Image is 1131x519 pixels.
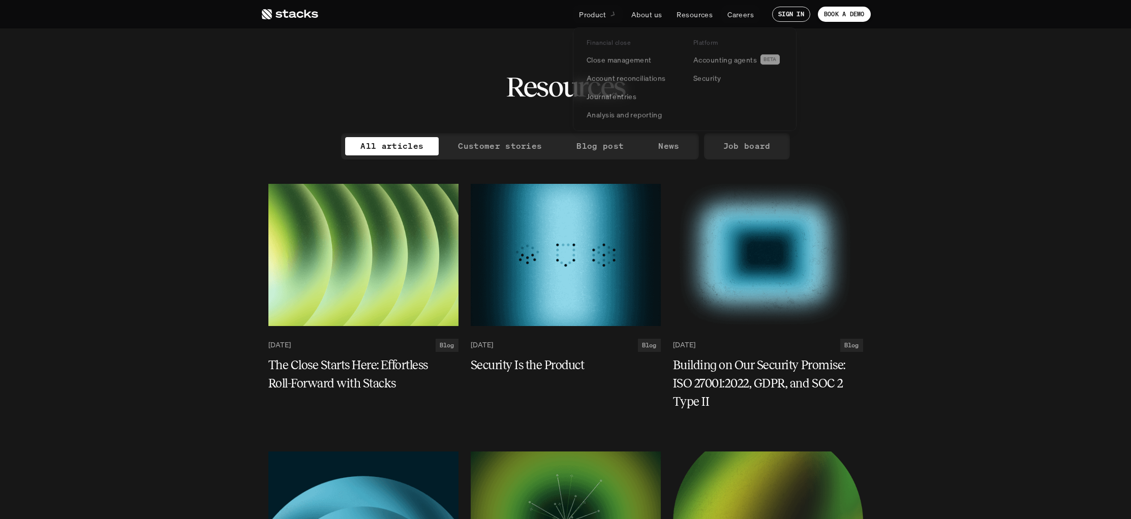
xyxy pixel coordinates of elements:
p: Accounting agents [693,54,757,65]
p: Analysis and reporting [587,109,662,120]
p: Account reconciliations [587,73,666,83]
h2: Blog [440,342,454,349]
a: Job board [708,137,786,155]
p: Careers [727,9,754,20]
p: News [658,139,679,153]
a: Blog post [561,137,639,155]
h5: The Close Starts Here: Effortless Roll-Forward with Stacks [268,356,446,393]
a: [DATE]Blog [673,339,863,352]
a: Security [687,69,789,87]
a: Journal entries [580,87,682,106]
p: Job board [723,139,771,153]
a: About us [625,5,668,23]
a: Analysis and reporting [580,106,682,124]
a: BOOK A DEMO [818,7,871,22]
p: [DATE] [268,341,291,349]
a: [DATE]Blog [471,339,661,352]
a: SIGN IN [772,7,810,22]
a: Security Is the Product [471,356,661,374]
p: Journal entries [587,91,636,102]
p: Close management [587,54,652,65]
a: Resources [670,5,719,23]
a: Customer stories [443,137,557,155]
a: News [643,137,694,155]
p: All articles [360,139,423,153]
a: The Close Starts Here: Effortless Roll-Forward with Stacks [268,356,458,393]
a: Careers [721,5,760,23]
p: About us [631,9,662,20]
p: Resources [677,9,713,20]
a: Close management [580,51,682,69]
p: Platform [693,39,718,46]
p: Blog post [576,139,624,153]
a: Account reconciliations [580,69,682,87]
a: Accounting agentsBETA [687,51,789,69]
h2: BETA [763,57,777,63]
p: Security [693,73,721,83]
p: [DATE] [673,341,695,349]
h5: Security Is the Product [471,356,649,374]
a: Privacy Policy [152,46,196,54]
p: BOOK A DEMO [824,11,865,18]
p: [DATE] [471,341,493,349]
h5: Building on Our Security Promise: ISO 27001:2022, GDPR, and SOC 2 Type II [673,356,851,411]
a: All articles [345,137,439,155]
h2: Blog [642,342,657,349]
a: Building on Our Security Promise: ISO 27001:2022, GDPR, and SOC 2 Type II [673,356,863,411]
h2: Resources [506,71,625,103]
h2: Blog [844,342,859,349]
p: Financial close [587,39,630,46]
p: Product [579,9,606,20]
p: SIGN IN [778,11,804,18]
a: [DATE]Blog [268,339,458,352]
p: Customer stories [458,139,542,153]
